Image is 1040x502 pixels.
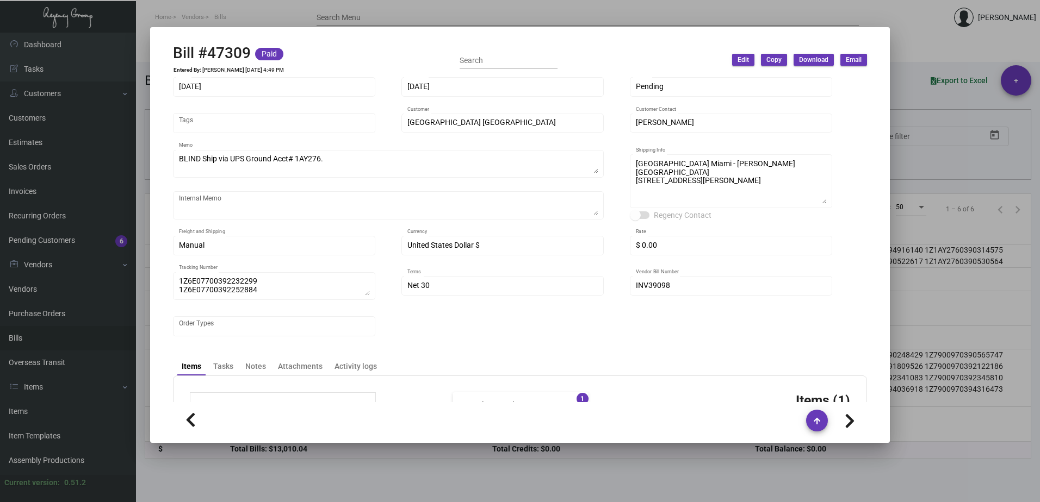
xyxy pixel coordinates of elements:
h2: Bill #47309 [173,44,251,62]
span: Pending [636,82,664,91]
span: Email [846,55,862,65]
input: Vendor Bill Number [636,281,827,290]
mat-chip: Paid [255,48,283,60]
div: 0.51.2 [64,477,86,488]
td: [PERSON_NAME] [DATE] 4:49 PM [202,67,284,73]
span: Copy [766,55,782,65]
div: Notes [245,361,266,372]
td: Entered By: [173,67,202,73]
h3: Items (1) [796,392,850,408]
button: Download [794,54,834,66]
span: Edit [738,55,749,65]
span: Manual [179,241,205,249]
button: Edit [732,54,754,66]
mat-panel-title: Purchase Orders [466,399,562,412]
div: Items [182,361,201,372]
div: Current version: [4,477,60,488]
mat-expansion-panel-header: Purchase Orders [453,392,589,418]
span: Regency Contact [654,209,711,222]
button: Copy [761,54,787,66]
div: Attachments [278,361,323,372]
span: Download [799,55,828,65]
button: Email [840,54,867,66]
div: Activity logs [335,361,377,372]
div: Tasks [213,361,233,372]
